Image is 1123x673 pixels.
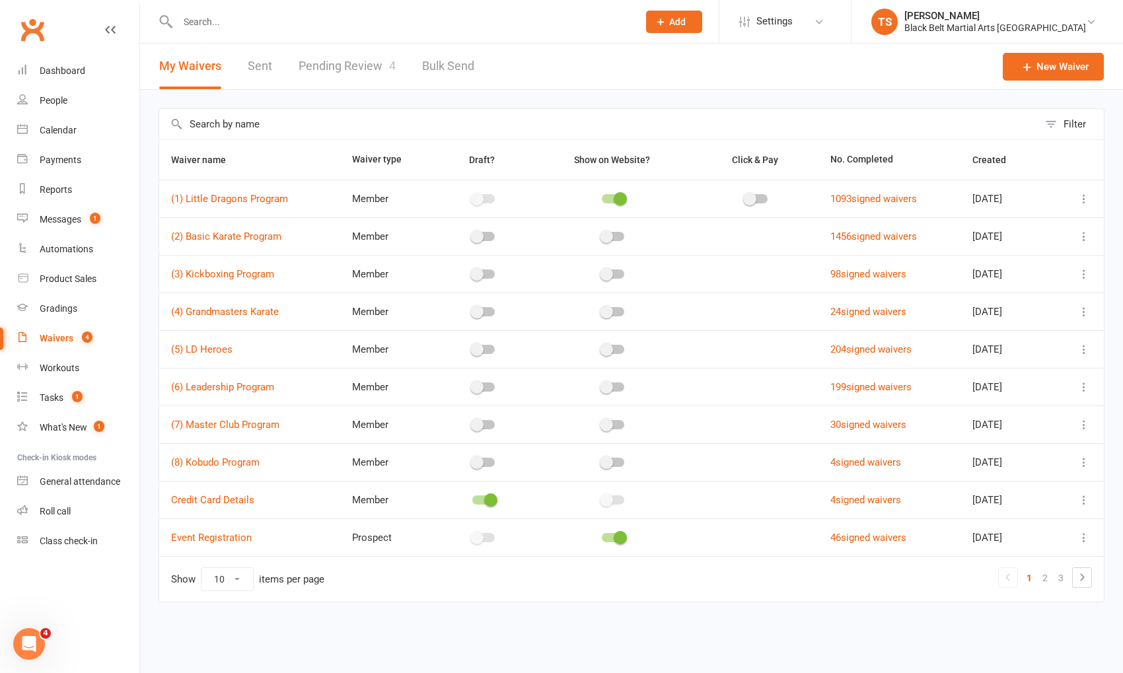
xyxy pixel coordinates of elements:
[171,268,274,280] a: (3) Kickboxing Program
[40,244,93,254] div: Automations
[16,13,49,46] a: Clubworx
[457,152,509,168] button: Draft?
[818,140,960,180] th: No. Completed
[40,536,98,546] div: Class check-in
[960,217,1053,255] td: [DATE]
[830,381,912,393] a: 199signed waivers
[40,392,63,403] div: Tasks
[40,273,96,284] div: Product Sales
[248,44,272,89] a: Sent
[171,419,279,431] a: (7) Master Club Program
[40,214,81,225] div: Messages
[17,264,139,294] a: Product Sales
[13,628,45,660] iframe: Intercom live chat
[830,419,906,431] a: 30signed waivers
[904,22,1086,34] div: Black Belt Martial Arts [GEOGRAPHIC_DATA]
[340,406,435,443] td: Member
[40,476,120,487] div: General attendance
[171,456,260,468] a: (8) Kobudo Program
[171,306,279,318] a: (4) Grandmasters Karate
[340,518,435,556] td: Prospect
[17,116,139,145] a: Calendar
[960,330,1053,368] td: [DATE]
[340,217,435,255] td: Member
[1038,109,1104,139] button: Filter
[17,145,139,175] a: Payments
[40,155,81,165] div: Payments
[574,155,650,165] span: Show on Website?
[17,324,139,353] a: Waivers 4
[732,155,778,165] span: Click & Pay
[871,9,898,35] div: TS
[17,383,139,413] a: Tasks 1
[340,481,435,518] td: Member
[72,391,83,402] span: 1
[82,332,92,343] span: 4
[17,294,139,324] a: Gradings
[171,343,233,355] a: (5) LD Heroes
[94,421,104,432] span: 1
[469,155,495,165] span: Draft?
[830,193,917,205] a: 1093signed waivers
[1064,116,1086,132] div: Filter
[1053,569,1069,587] a: 3
[1037,569,1053,587] a: 2
[171,230,281,242] a: (2) Basic Karate Program
[340,368,435,406] td: Member
[17,175,139,205] a: Reports
[174,13,629,31] input: Search...
[422,44,474,89] a: Bulk Send
[340,255,435,293] td: Member
[171,567,324,591] div: Show
[17,526,139,556] a: Class kiosk mode
[17,86,139,116] a: People
[171,532,252,544] a: Event Registration
[830,230,917,242] a: 1456signed waivers
[17,467,139,497] a: General attendance kiosk mode
[40,303,77,314] div: Gradings
[340,180,435,217] td: Member
[960,255,1053,293] td: [DATE]
[972,152,1021,168] button: Created
[340,293,435,330] td: Member
[830,268,906,280] a: 98signed waivers
[40,125,77,135] div: Calendar
[340,140,435,180] th: Waiver type
[562,152,665,168] button: Show on Website?
[756,7,793,36] span: Settings
[159,109,1038,139] input: Search by name
[40,333,73,343] div: Waivers
[720,152,793,168] button: Click & Pay
[40,628,51,639] span: 4
[171,193,288,205] a: (1) Little Dragons Program
[830,306,906,318] a: 24signed waivers
[1003,53,1104,81] a: New Waiver
[904,10,1086,22] div: [PERSON_NAME]
[389,59,396,73] span: 4
[1021,569,1037,587] a: 1
[960,406,1053,443] td: [DATE]
[960,368,1053,406] td: [DATE]
[40,506,71,516] div: Roll call
[40,363,79,373] div: Workouts
[17,234,139,264] a: Automations
[17,56,139,86] a: Dashboard
[159,44,221,89] button: My Waivers
[960,293,1053,330] td: [DATE]
[171,494,254,506] a: Credit Card Details
[171,152,240,168] button: Waiver name
[340,443,435,481] td: Member
[90,213,100,224] span: 1
[17,205,139,234] a: Messages 1
[17,413,139,443] a: What's New1
[40,422,87,433] div: What's New
[40,95,67,106] div: People
[960,518,1053,556] td: [DATE]
[830,532,906,544] a: 46signed waivers
[340,330,435,368] td: Member
[669,17,686,27] span: Add
[960,481,1053,518] td: [DATE]
[171,381,274,393] a: (6) Leadership Program
[40,65,85,76] div: Dashboard
[960,180,1053,217] td: [DATE]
